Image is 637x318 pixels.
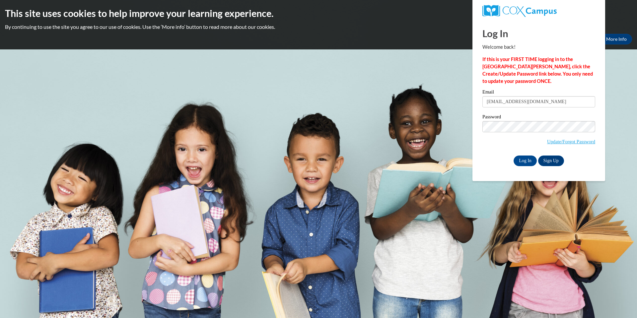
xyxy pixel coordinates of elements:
a: Update/Forgot Password [547,139,595,144]
label: Password [482,114,595,121]
p: By continuing to use the site you agree to our use of cookies. Use the ‘More info’ button to read... [5,23,632,31]
a: Sign Up [538,156,564,166]
p: Welcome back! [482,43,595,51]
input: Log In [514,156,537,166]
label: Email [482,90,595,96]
a: More Info [601,34,632,44]
a: COX Campus [482,5,595,17]
h2: This site uses cookies to help improve your learning experience. [5,7,632,20]
img: COX Campus [482,5,557,17]
strong: If this is your FIRST TIME logging in to the [GEOGRAPHIC_DATA][PERSON_NAME], click the Create/Upd... [482,56,593,84]
h1: Log In [482,27,595,40]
